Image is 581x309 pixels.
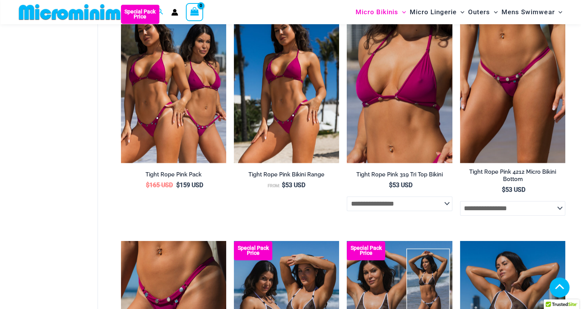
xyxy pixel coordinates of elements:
[347,171,452,181] a: Tight Rope Pink 319 Tri Top Bikini
[121,9,159,19] b: Special Pack Price
[555,2,562,22] span: Menu Toggle
[268,183,280,188] span: From:
[186,3,204,21] a: View Shopping Cart, empty
[234,246,272,256] b: Special Pack Price
[121,171,226,181] a: Tight Rope Pink Pack
[347,5,452,163] a: Tight Rope Pink 319 Top 01Tight Rope Pink 319 Top 4228 Thong 06Tight Rope Pink 319 Top 4228 Thong 06
[408,2,466,22] a: Micro LingerieMenu ToggleMenu Toggle
[121,171,226,178] h2: Tight Rope Pink Pack
[356,2,398,22] span: Micro Bikinis
[121,5,226,163] a: Collection Pack F Collection Pack B (3)Collection Pack B (3)
[466,2,500,22] a: OutersMenu ToggleMenu Toggle
[234,5,339,163] a: Tight Rope Pink 319 Top 4228 Thong 05Tight Rope Pink 319 Top 4228 Thong 06Tight Rope Pink 319 Top...
[282,181,285,189] span: $
[354,2,408,22] a: Micro BikinisMenu ToggleMenu Toggle
[282,181,305,189] bdi: 53 USD
[500,2,564,22] a: Mens SwimwearMenu ToggleMenu Toggle
[460,5,565,163] a: Tight Rope Pink 319 4212 Micro 01Tight Rope Pink 319 4212 Micro 02Tight Rope Pink 319 4212 Micro 02
[460,168,565,186] a: Tight Rope Pink 4212 Micro Bikini Bottom
[457,2,464,22] span: Menu Toggle
[347,171,452,178] h2: Tight Rope Pink 319 Tri Top Bikini
[234,171,339,181] a: Tight Rope Pink Bikini Range
[389,181,412,189] bdi: 53 USD
[234,171,339,178] h2: Tight Rope Pink Bikini Range
[502,186,505,193] span: $
[176,181,180,189] span: $
[389,181,392,189] span: $
[146,181,173,189] bdi: 165 USD
[157,7,164,17] a: Search icon link
[460,5,565,163] img: Tight Rope Pink 319 4212 Micro 01
[347,246,385,256] b: Special Pack Price
[146,181,149,189] span: $
[410,2,457,22] span: Micro Lingerie
[121,5,226,163] img: Collection Pack F
[176,181,203,189] bdi: 159 USD
[171,9,178,16] a: Account icon link
[490,2,498,22] span: Menu Toggle
[502,2,555,22] span: Mens Swimwear
[502,186,525,193] bdi: 53 USD
[16,3,142,21] img: MM SHOP LOGO FLAT
[468,2,490,22] span: Outers
[353,1,566,23] nav: Site Navigation
[460,168,565,183] h2: Tight Rope Pink 4212 Micro Bikini Bottom
[234,5,339,163] img: Tight Rope Pink 319 Top 4228 Thong 05
[398,2,406,22] span: Menu Toggle
[347,5,452,163] img: Tight Rope Pink 319 Top 01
